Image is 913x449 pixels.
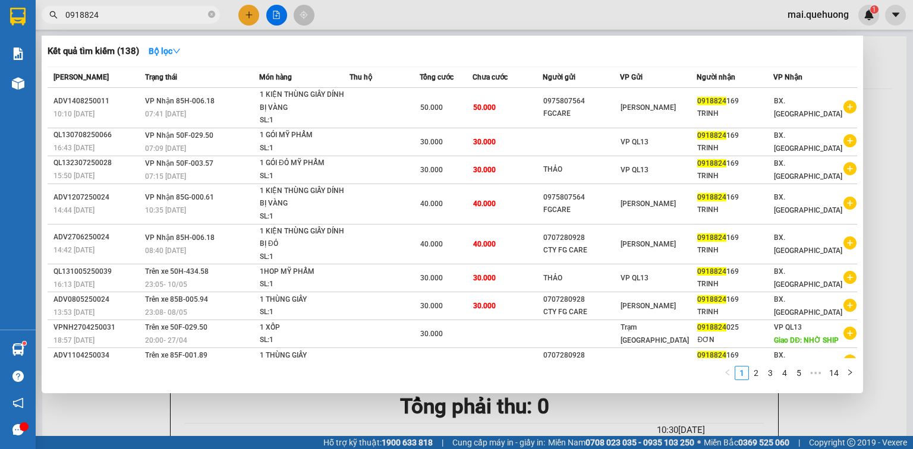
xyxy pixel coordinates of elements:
[777,366,792,380] li: 4
[53,246,95,254] span: 14:42 [DATE]
[473,302,496,310] span: 30.000
[53,293,141,306] div: ADV0805250024
[260,265,349,279] div: 1HOP MỸ PHẨM
[350,73,372,81] span: Thu hộ
[697,321,773,334] div: 025
[260,114,349,127] div: SL: 1
[843,366,857,380] li: Next Page
[843,327,857,340] span: plus-circle
[473,274,496,282] span: 30.000
[420,274,443,282] span: 30.000
[420,166,443,174] span: 30.000
[697,131,726,140] span: 0918824
[697,204,773,216] div: TRINH
[697,97,726,105] span: 0918824
[697,191,773,204] div: 169
[145,110,186,118] span: 07:41 [DATE]
[543,204,619,216] div: FGCARE
[697,129,773,142] div: 169
[621,358,676,366] span: [PERSON_NAME]
[145,206,186,214] span: 10:35 [DATE]
[774,233,842,255] span: BX. [GEOGRAPHIC_DATA]
[697,295,726,303] span: 0918824
[53,349,141,362] div: ADV1104250034
[621,138,648,146] span: VP QL13
[53,129,141,141] div: QL130708250066
[774,323,802,331] span: VP QL13
[774,295,842,317] span: BX. [GEOGRAPHIC_DATA]
[750,366,763,380] a: 2
[53,191,141,204] div: ADV1207250024
[697,244,773,257] div: TRINH
[53,144,95,152] span: 16:43 [DATE]
[621,103,676,112] span: [PERSON_NAME]
[843,366,857,380] button: right
[843,100,857,113] span: plus-circle
[749,366,763,380] li: 2
[48,45,139,58] h3: Kết quả tìm kiếm ( 138 )
[172,47,181,55] span: down
[260,251,349,264] div: SL: 1
[697,351,726,359] span: 0918824
[420,103,443,112] span: 50.000
[774,193,842,214] span: BX. [GEOGRAPHIC_DATA]
[825,366,843,380] li: 14
[697,142,773,154] div: TRINH
[697,306,773,318] div: TRINH
[12,371,24,382] span: question-circle
[792,366,805,380] a: 5
[774,159,842,181] span: BX. [GEOGRAPHIC_DATA]
[774,97,842,118] span: BX. [GEOGRAPHIC_DATA]
[145,193,214,201] span: VP Nhận 85G-000.61
[697,233,726,242] span: 0918824
[543,107,619,120] div: FGCARE
[543,73,575,81] span: Người gửi
[145,233,215,242] span: VP Nhận 85H-006.18
[53,280,95,289] span: 16:13 [DATE]
[53,157,141,169] div: QL132307250028
[843,271,857,284] span: plus-circle
[621,323,689,344] span: Trạm [GEOGRAPHIC_DATA]
[543,293,619,306] div: 0707280928
[53,73,109,81] span: [PERSON_NAME]
[420,302,443,310] span: 30.000
[53,336,95,344] span: 18:57 [DATE]
[208,11,215,18] span: close-circle
[12,397,24,409] span: notification
[139,42,190,61] button: Bộ lọcdown
[23,342,26,345] sup: 1
[53,206,95,214] span: 14:44 [DATE]
[697,193,726,201] span: 0918824
[843,162,857,175] span: plus-circle
[843,299,857,312] span: plus-circle
[735,366,749,380] li: 1
[543,349,619,362] div: 0707280928
[473,240,496,248] span: 40.000
[53,231,141,244] div: ADV2706250024
[763,366,777,380] li: 3
[697,170,773,182] div: TRINH
[621,274,648,282] span: VP QL13
[145,308,187,317] span: 23:08 - 08/05
[53,172,95,180] span: 15:50 [DATE]
[53,321,141,334] div: VPNH2704250031
[774,267,842,289] span: BX. [GEOGRAPHIC_DATA]
[145,246,186,255] span: 08:40 [DATE]
[53,265,141,278] div: QL131005250039
[473,200,496,208] span: 40.000
[145,351,207,359] span: Trên xe 85F-001.89
[473,103,496,112] span: 50.000
[773,73,802,81] span: VP Nhận
[543,191,619,204] div: 0975807564
[12,424,24,435] span: message
[260,293,349,306] div: 1 THÙNG GIẤY
[720,366,735,380] li: Previous Page
[774,351,842,372] span: BX. [GEOGRAPHIC_DATA]
[260,88,349,114] div: 1 KIỆN THÙNG GIẤY DÍNH BỊ VÀNG
[697,349,773,362] div: 169
[420,200,443,208] span: 40.000
[145,336,187,344] span: 20:00 - 27/04
[774,131,842,153] span: BX. [GEOGRAPHIC_DATA]
[145,267,209,276] span: Trên xe 50H-434.58
[697,159,726,167] span: 0918824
